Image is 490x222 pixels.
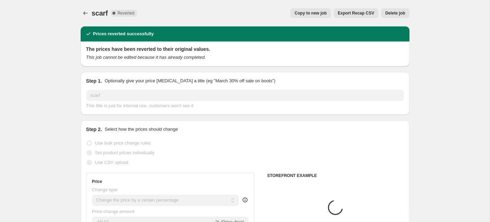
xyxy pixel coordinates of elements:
h6: STOREFRONT EXAMPLE [267,173,404,178]
span: scarf [92,9,108,17]
button: Copy to new job [290,8,331,18]
h2: Step 2. [86,126,102,133]
span: This title is just for internal use, customers won't see it [86,103,193,108]
h2: The prices have been reverted to their original values. [86,46,404,53]
span: Export Recap CSV [338,10,374,16]
span: Use CSV upload [95,160,128,165]
h2: Prices reverted successfully [93,30,154,37]
span: Copy to new job [294,10,327,16]
div: help [242,196,248,203]
span: Use bulk price change rules [95,140,151,146]
span: Change type [92,187,118,192]
span: Reverted [117,10,134,16]
span: Delete job [385,10,405,16]
button: Export Recap CSV [334,8,378,18]
h2: Step 1. [86,77,102,84]
input: 30% off holiday sale [86,90,404,101]
h3: Price [92,179,102,184]
button: Price change jobs [81,8,90,18]
p: Select how the prices should change [105,126,178,133]
p: Optionally give your price [MEDICAL_DATA] a title (eg "March 30% off sale on boots") [105,77,275,84]
span: Price change amount [92,209,135,214]
i: This job cannot be edited because it has already completed. [86,55,206,60]
span: Set product prices individually [95,150,155,155]
button: Delete job [381,8,409,18]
